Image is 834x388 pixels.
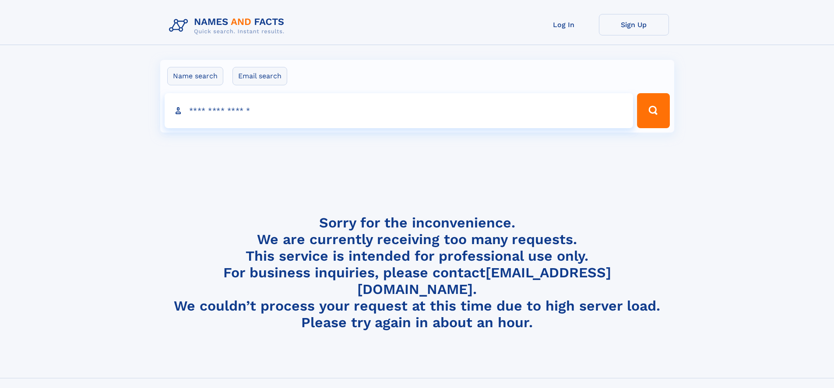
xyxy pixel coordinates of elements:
[232,67,287,85] label: Email search
[165,93,633,128] input: search input
[167,67,223,85] label: Name search
[165,14,292,38] img: Logo Names and Facts
[637,93,669,128] button: Search Button
[357,264,611,297] a: [EMAIL_ADDRESS][DOMAIN_NAME]
[529,14,599,35] a: Log In
[165,214,669,331] h4: Sorry for the inconvenience. We are currently receiving too many requests. This service is intend...
[599,14,669,35] a: Sign Up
